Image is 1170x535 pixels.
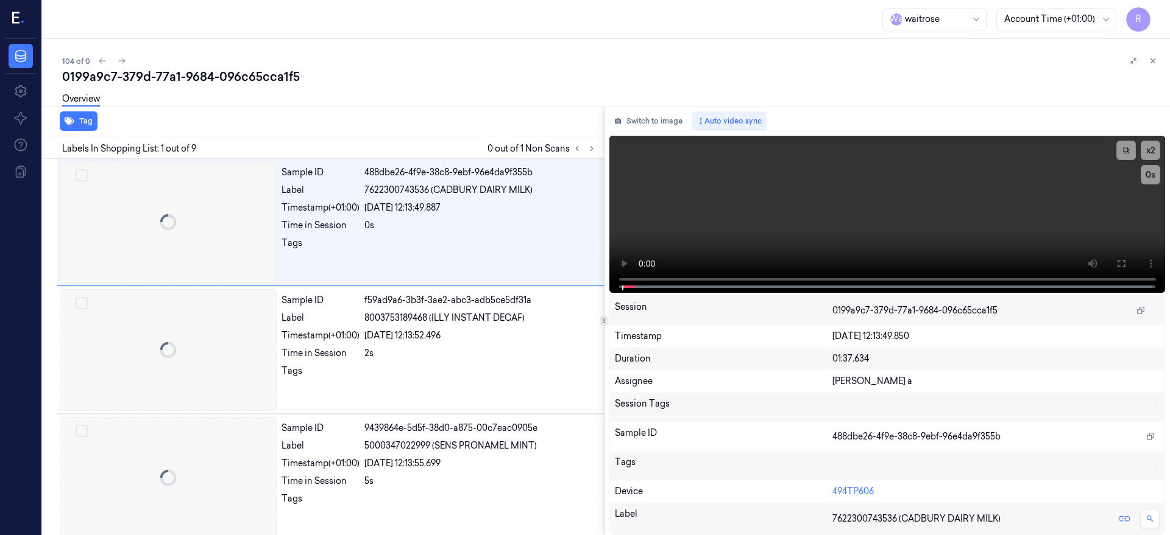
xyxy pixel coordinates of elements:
[282,219,360,232] div: Time in Session
[615,330,833,343] div: Timestamp
[282,201,360,214] div: Timestamp (+01:00)
[364,201,597,214] div: [DATE] 12:13:49.887
[615,485,833,498] div: Device
[1141,165,1160,184] button: 0s
[364,457,597,470] div: [DATE] 12:13:55.699
[609,111,687,131] button: Switch to image
[832,512,1001,525] span: 7622300743536 (CADBURY DAIRY MILK)
[282,492,360,512] div: Tags
[62,93,100,107] a: Overview
[282,457,360,470] div: Timestamp (+01:00)
[282,347,360,360] div: Time in Session
[615,397,833,417] div: Session Tags
[76,297,88,309] button: Select row
[282,475,360,488] div: Time in Session
[1141,141,1160,160] button: x2
[62,68,1160,85] div: 0199a9c7-379d-77a1-9684-096c65cca1f5
[890,13,902,26] span: W a
[615,301,833,320] div: Session
[282,237,360,256] div: Tags
[282,329,360,342] div: Timestamp (+01:00)
[832,352,1160,365] div: 01:37.634
[364,312,525,324] span: 8003753189468 (ILLY INSTANT DECAF)
[364,439,537,452] span: 5000347022999 (SENS PRONAMEL MINT)
[832,430,1001,443] span: 488dbe26-4f9e-38c8-9ebf-96e4da9f355b
[282,365,360,384] div: Tags
[282,439,360,452] div: Label
[282,422,360,435] div: Sample ID
[76,169,88,181] button: Select row
[364,475,597,488] div: 5s
[62,142,196,155] span: Labels In Shopping List: 1 out of 9
[76,425,88,437] button: Select row
[364,294,597,307] div: f59ad9a6-3b3f-3ae2-abc3-adb5ce5df31a
[62,56,90,66] span: 104 of 0
[282,166,360,179] div: Sample ID
[487,141,599,156] span: 0 out of 1 Non Scans
[364,166,597,179] div: 488dbe26-4f9e-38c8-9ebf-96e4da9f355b
[282,294,360,307] div: Sample ID
[1126,7,1150,32] button: R
[615,375,833,388] div: Assignee
[692,111,767,131] button: Auto video sync
[832,375,1160,388] div: [PERSON_NAME] a
[364,329,597,342] div: [DATE] 12:13:52.496
[364,184,533,197] span: 7622300743536 (CADBURY DAIRY MILK)
[615,456,833,475] div: Tags
[282,312,360,324] div: Label
[615,508,833,530] div: Label
[364,422,597,435] div: 9439864e-5d5f-38d0-a875-00c7eac0905e
[615,427,833,446] div: Sample ID
[282,184,360,197] div: Label
[364,219,597,232] div: 0s
[615,352,833,365] div: Duration
[832,330,1160,343] div: [DATE] 12:13:49.850
[364,347,597,360] div: 2s
[60,111,97,131] button: Tag
[832,304,998,317] span: 0199a9c7-379d-77a1-9684-096c65cca1f5
[832,485,1160,498] div: 494TP606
